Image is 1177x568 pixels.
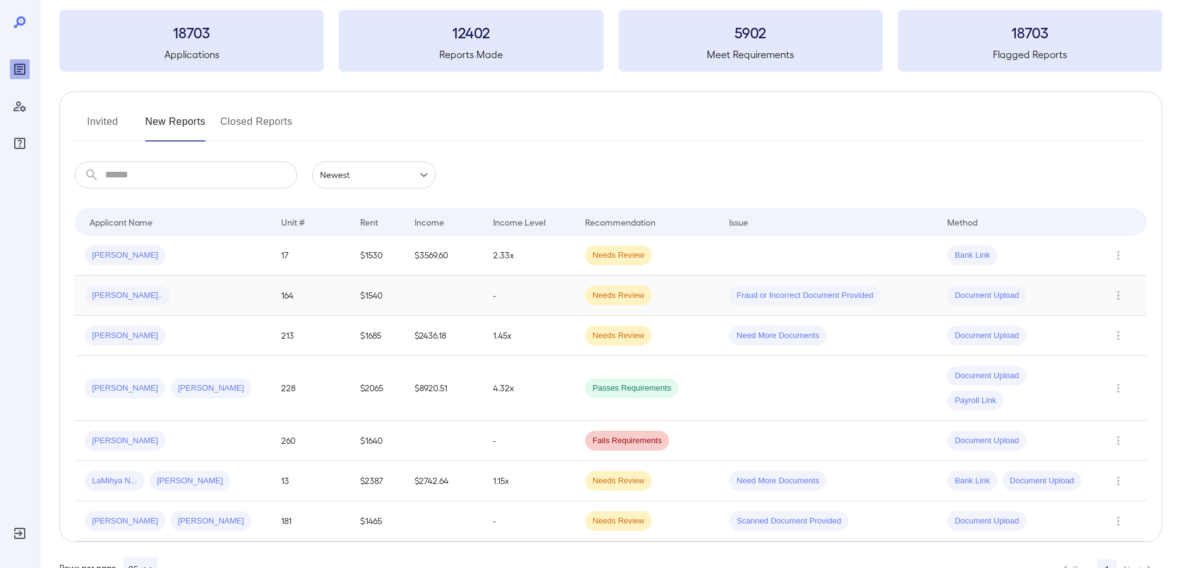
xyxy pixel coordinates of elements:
div: Income Level [493,214,546,229]
td: 228 [271,356,350,421]
td: 164 [271,276,350,316]
td: $3569.60 [405,235,483,276]
span: [PERSON_NAME].. [85,290,170,302]
span: [PERSON_NAME] [85,383,166,394]
span: Bank Link [947,250,997,261]
span: Needs Review [585,515,652,527]
td: $2387 [350,461,405,501]
td: $1465 [350,501,405,541]
td: 13 [271,461,350,501]
td: - [483,276,575,316]
td: $2742.64 [405,461,483,501]
td: $1540 [350,276,405,316]
td: 17 [271,235,350,276]
span: Fails Requirements [585,435,669,447]
div: Applicant Name [90,214,153,229]
span: Needs Review [585,250,652,261]
button: Row Actions [1108,471,1128,491]
td: - [483,501,575,541]
td: $1685 [350,316,405,356]
td: 1.45x [483,316,575,356]
td: $1530 [350,235,405,276]
div: Manage Users [10,96,30,116]
span: Needs Review [585,475,652,487]
span: [PERSON_NAME] [171,515,251,527]
span: Passes Requirements [585,383,678,394]
span: [PERSON_NAME] [85,515,166,527]
h3: 18703 [59,22,324,42]
div: Recommendation [585,214,656,229]
button: Invited [75,112,130,142]
span: Need More Documents [729,475,827,487]
span: Payroll Link [947,395,1003,407]
span: [PERSON_NAME] [85,330,166,342]
span: Document Upload [947,515,1026,527]
span: Document Upload [947,330,1026,342]
td: 213 [271,316,350,356]
div: Log Out [10,523,30,543]
div: Method [947,214,977,229]
span: Document Upload [947,290,1026,302]
td: 2.33x [483,235,575,276]
td: 1.15x [483,461,575,501]
span: Document Upload [1002,475,1081,487]
td: $1640 [350,421,405,461]
td: - [483,421,575,461]
button: Row Actions [1108,378,1128,398]
div: Newest [312,161,436,189]
div: Rent [360,214,380,229]
span: [PERSON_NAME] [171,383,251,394]
span: LaMihya N... [85,475,145,487]
td: $2065 [350,356,405,421]
span: Need More Documents [729,330,827,342]
td: 4.32x [483,356,575,421]
span: [PERSON_NAME] [85,435,166,447]
button: New Reports [145,112,206,142]
span: Bank Link [947,475,997,487]
h5: Reports Made [339,47,603,62]
h3: 5902 [618,22,883,42]
h3: 12402 [339,22,603,42]
button: Row Actions [1108,245,1128,265]
h5: Meet Requirements [618,47,883,62]
button: Row Actions [1108,431,1128,451]
h3: 18703 [898,22,1162,42]
button: Row Actions [1108,511,1128,531]
div: Unit # [281,214,305,229]
div: Reports [10,59,30,79]
h5: Flagged Reports [898,47,1162,62]
td: $2436.18 [405,316,483,356]
h5: Applications [59,47,324,62]
summary: 18703Applications12402Reports Made5902Meet Requirements18703Flagged Reports [59,10,1162,72]
div: FAQ [10,134,30,153]
td: $8920.51 [405,356,483,421]
span: Scanned Document Provided [729,515,848,527]
span: Document Upload [947,370,1026,382]
div: Income [415,214,444,229]
button: Row Actions [1108,286,1128,305]
span: Needs Review [585,290,652,302]
td: 260 [271,421,350,461]
button: Row Actions [1108,326,1128,345]
span: Document Upload [947,435,1026,447]
span: Fraud or Incorrect Document Provided [729,290,880,302]
td: 181 [271,501,350,541]
span: Needs Review [585,330,652,342]
span: [PERSON_NAME] [85,250,166,261]
span: [PERSON_NAME] [150,475,230,487]
button: Closed Reports [221,112,293,142]
div: Issue [729,214,749,229]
